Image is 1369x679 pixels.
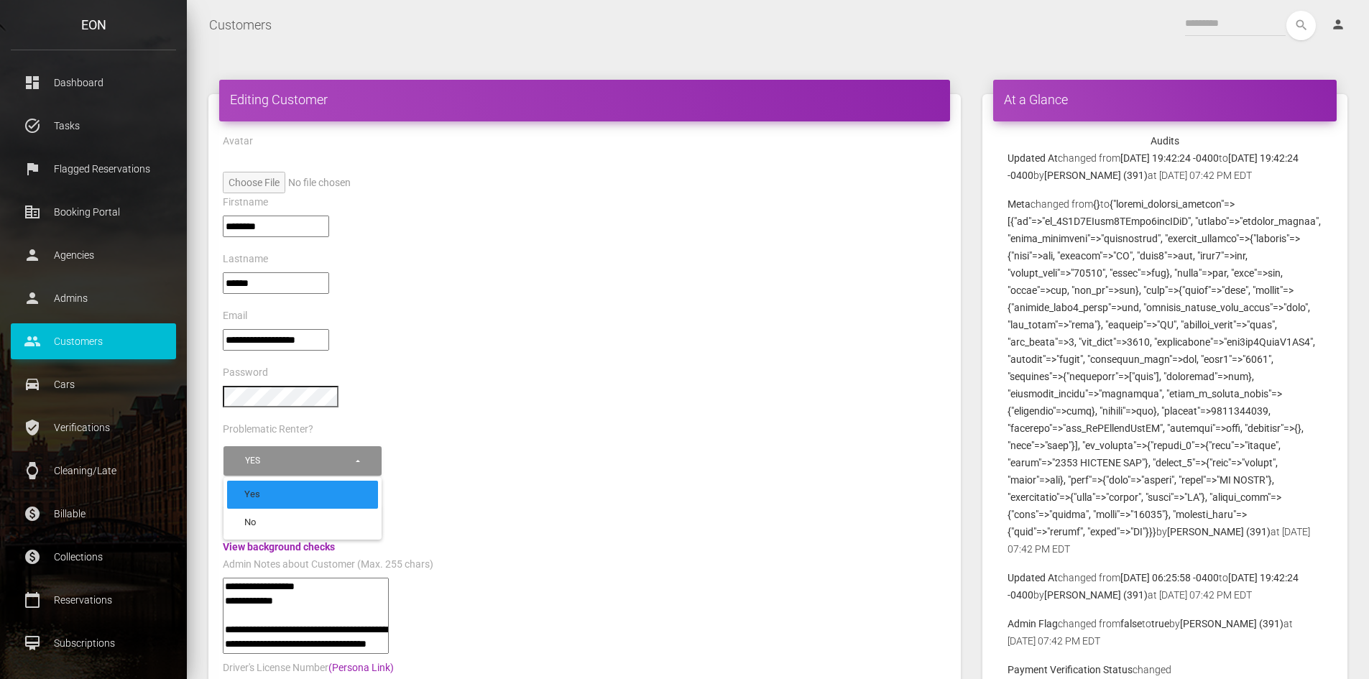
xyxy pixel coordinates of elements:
b: [PERSON_NAME] (391) [1044,589,1148,601]
i: person [1331,17,1345,32]
label: Lastname [223,252,268,267]
p: Collections [22,546,165,568]
p: Booking Portal [22,201,165,223]
a: verified_user Verifications [11,410,176,445]
p: Verifications [22,417,165,438]
p: Cleaning/Late [22,460,165,481]
a: (Persona Link) [328,662,394,673]
a: paid Collections [11,539,176,575]
b: [PERSON_NAME] (391) [1180,618,1283,629]
b: Admin Flag [1008,618,1058,629]
h4: At a Glance [1004,91,1326,108]
div: Yes [245,455,354,467]
span: Yes [244,488,260,502]
p: Customers [22,331,165,352]
a: watch Cleaning/Late [11,453,176,489]
a: dashboard Dashboard [11,65,176,101]
button: Yes [223,446,382,476]
label: Email [223,309,247,323]
p: changed from to by at [DATE] 07:42 PM EDT [1008,569,1322,604]
p: Agencies [22,244,165,266]
p: Billable [22,503,165,525]
a: Customers [209,7,272,43]
p: changed from to by at [DATE] 07:42 PM EDT [1008,615,1322,650]
b: [PERSON_NAME] (391) [1167,526,1271,537]
p: Reservations [22,589,165,611]
b: [DATE] 06:25:58 -0400 [1120,572,1219,583]
a: person Agencies [11,237,176,273]
b: [DATE] 19:42:24 -0400 [1120,152,1219,164]
a: paid Billable [11,496,176,532]
b: [PERSON_NAME] (391) [1044,170,1148,181]
a: calendar_today Reservations [11,582,176,618]
b: Meta [1008,198,1031,210]
a: task_alt Tasks [11,108,176,144]
a: corporate_fare Booking Portal [11,194,176,230]
label: Problematic Renter? [223,422,313,437]
h4: Editing Customer [230,91,939,108]
b: {"loremi_dolorsi_ametcon"=>[{"ad"=>"el_4S1D7EIusm8TEmpo6incIDiD", "utlabo"=>"etdolor_magnaa", "en... [1008,198,1321,537]
label: Avatar [223,134,253,149]
p: changed from to by at [DATE] 07:42 PM EDT [1008,149,1322,184]
a: card_membership Subscriptions [11,625,176,661]
button: search [1286,11,1316,40]
p: Admins [22,287,165,309]
b: true [1151,618,1169,629]
b: Payment Verification Status [1008,664,1133,675]
a: person [1320,11,1358,40]
label: Driver's License Number [223,661,394,675]
b: Updated At [1008,152,1058,164]
a: person Admins [11,280,176,316]
p: Dashboard [22,72,165,93]
label: Password [223,366,268,380]
a: drive_eta Cars [11,366,176,402]
label: Background Verified? [223,481,318,496]
label: Firstname [223,195,268,210]
a: people Customers [11,323,176,359]
b: Updated At [1008,572,1058,583]
a: flag Flagged Reservations [11,151,176,187]
strong: Audits [1151,135,1179,147]
p: Tasks [22,115,165,137]
p: changed from to by at [DATE] 07:42 PM EDT [1008,195,1322,558]
span: No [244,516,256,530]
a: View background checks [223,541,335,553]
b: {} [1093,198,1100,210]
label: Admin Notes about Customer (Max. 255 chars) [223,558,433,572]
p: Subscriptions [22,632,165,654]
b: false [1120,618,1142,629]
p: Cars [22,374,165,395]
p: Flagged Reservations [22,158,165,180]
